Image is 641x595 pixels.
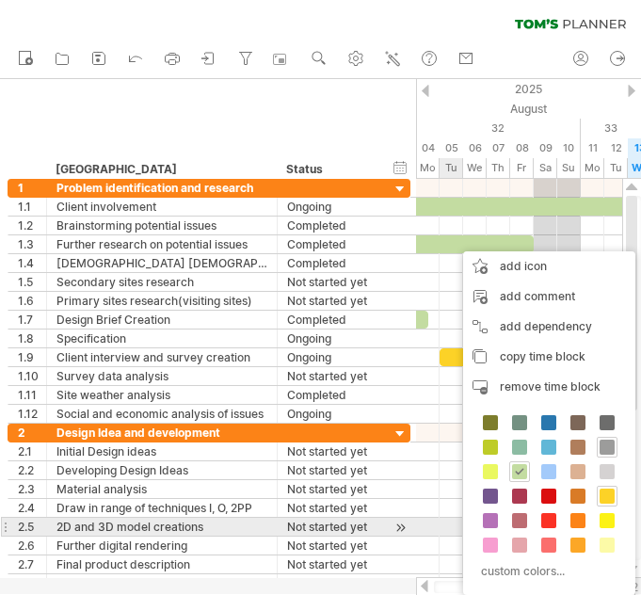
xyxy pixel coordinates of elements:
div: Completed [287,311,371,329]
div: 2.4 [18,499,46,517]
div: Further research on potential issues [56,235,267,253]
div: Monday, 4 August 2025 [416,158,440,178]
div: 2.6 [18,537,46,555]
div: Secondary sites research [56,273,267,291]
div: Not started yet [287,273,371,291]
div: Monday, 11 August 2025 [581,158,604,178]
div: Wednesday, 6 August 2025 [463,138,487,158]
div: 1.7 [18,311,46,329]
div: scroll to activity [392,518,409,538]
div: Not started yet [287,555,371,573]
div: Not started yet [287,461,371,479]
div: Saturday, 9 August 2025 [534,138,557,158]
span: copy time block [500,349,585,363]
div: Not started yet [287,292,371,310]
div: Not started yet [287,574,371,592]
div: 1.8 [18,330,46,347]
div: Completed [287,217,371,234]
div: Ongoing [287,198,371,216]
div: 2.2 [18,461,46,479]
div: Not started yet [287,480,371,498]
div: Monday, 4 August 2025 [416,138,440,158]
div: 1.1 [18,198,46,216]
div: Client involvement [56,198,267,216]
div: Friday, 8 August 2025 [510,158,534,178]
div: Problem identification and research [56,179,267,197]
div: 1 [18,179,46,197]
div: 1.2 [18,217,46,234]
div: Thursday, 7 August 2025 [487,158,510,178]
div: Tuesday, 12 August 2025 [604,138,628,158]
div: 2.5 [18,518,46,536]
div: 2 [18,424,46,442]
div: 1.4 [18,254,46,272]
div: Not started yet [287,537,371,555]
div: add comment [463,281,635,312]
div: Design Brief Creation [56,311,267,329]
div: add icon [463,251,635,281]
div: Wednesday, 6 August 2025 [463,158,487,178]
div: Tuesday, 5 August 2025 [440,158,463,178]
div: Sunday, 10 August 2025 [557,138,581,158]
div: 1.12 [18,405,46,423]
div: Friday, 8 August 2025 [510,138,534,158]
div: Social and economic analysis of issues [56,405,267,423]
div: Not started yet [287,367,371,385]
div: Sunday, 10 August 2025 [557,158,581,178]
span: remove time block [500,379,601,394]
div: Specification [56,330,267,347]
div: Not started yet [287,499,371,517]
div: [DEMOGRAPHIC_DATA] [DEMOGRAPHIC_DATA] MG research [56,254,267,272]
div: Not started yet [287,442,371,460]
div: Ongoing [287,405,371,423]
div: Ongoing [287,348,371,366]
div: add dependency [463,312,635,342]
div: Flow chart creation [56,574,267,592]
div: Completed [287,254,371,272]
div: 1.9 [18,348,46,366]
div: Brainstorming potential issues [56,217,267,234]
div: Developing Design Ideas [56,461,267,479]
div: 32 [416,119,581,138]
div: 1.3 [18,235,46,253]
div: [GEOGRAPHIC_DATA] [56,160,266,179]
div: Further digital rendering [56,537,267,555]
div: 2D and 3D model creations [56,518,267,536]
div: Initial Design ideas [56,442,267,460]
div: 2.1 [18,442,46,460]
div: Completed [287,386,371,404]
div: Final product description [56,555,267,573]
div: 1.5 [18,273,46,291]
div: 1.6 [18,292,46,310]
div: Saturday, 9 August 2025 [534,158,557,178]
div: 1.11 [18,386,46,404]
div: Ongoing [287,330,371,347]
div: 2.7 [18,555,46,573]
div: 2.3 [18,480,46,498]
div: Tuesday, 5 August 2025 [440,138,463,158]
div: Tuesday, 12 August 2025 [604,158,628,178]
div: Draw in range of techniques I, O, 2PP [56,499,267,517]
div: 2.8 [18,574,46,592]
div: custom colors... [473,558,620,584]
div: Monday, 11 August 2025 [581,138,604,158]
div: Design Idea and development [56,424,267,442]
div: 1.10 [18,367,46,385]
div: Completed [287,235,371,253]
div: Status [286,160,370,179]
div: Not started yet [287,518,371,536]
div: Site weather analysis [56,386,267,404]
div: Primary sites research(visiting sites) [56,292,267,310]
div: Client interview and survey creation [56,348,267,366]
div: Material analysis [56,480,267,498]
div: Thursday, 7 August 2025 [487,138,510,158]
div: Survey data analysis [56,367,267,385]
